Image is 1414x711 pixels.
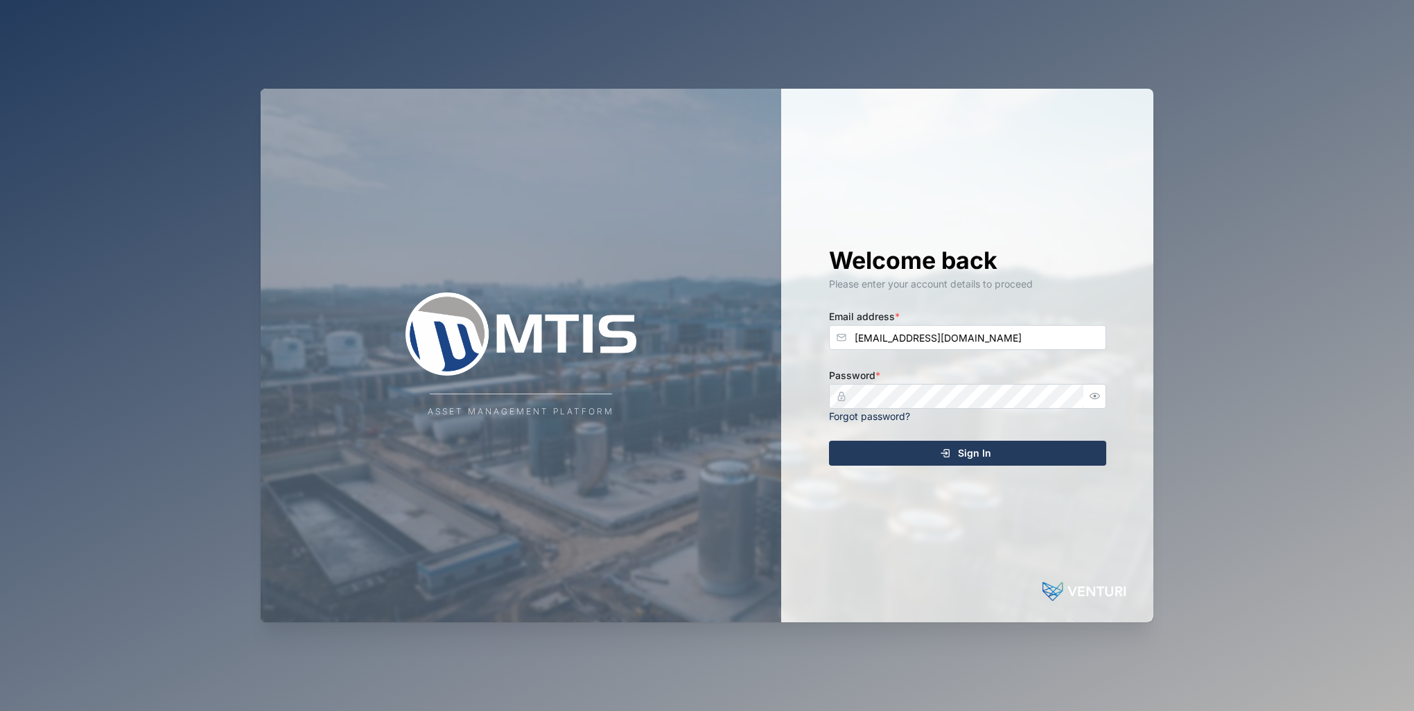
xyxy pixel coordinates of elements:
[958,441,991,465] span: Sign In
[1042,578,1126,606] img: Powered by: Venturi
[829,441,1106,466] button: Sign In
[829,276,1106,292] div: Please enter your account details to proceed
[829,309,900,324] label: Email address
[829,368,880,383] label: Password
[829,245,1106,276] h1: Welcome back
[829,410,910,422] a: Forgot password?
[829,325,1106,350] input: Enter your email
[428,405,614,419] div: Asset Management Platform
[383,292,660,376] img: Company Logo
